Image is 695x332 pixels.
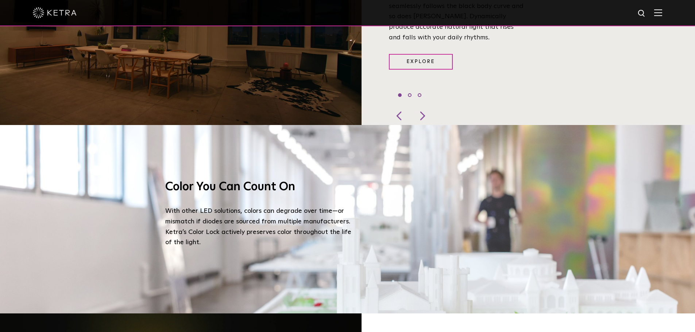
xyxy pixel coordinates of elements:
img: ketra-logo-2019-white [33,7,77,18]
a: Explore [389,54,453,70]
img: search icon [637,9,646,18]
p: With other LED solutions, colors can degrade over time—or mismatch if diodes are sourced from mul... [165,206,355,248]
h3: Color You Can Count On [165,180,355,195]
img: Hamburger%20Nav.svg [654,9,662,16]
